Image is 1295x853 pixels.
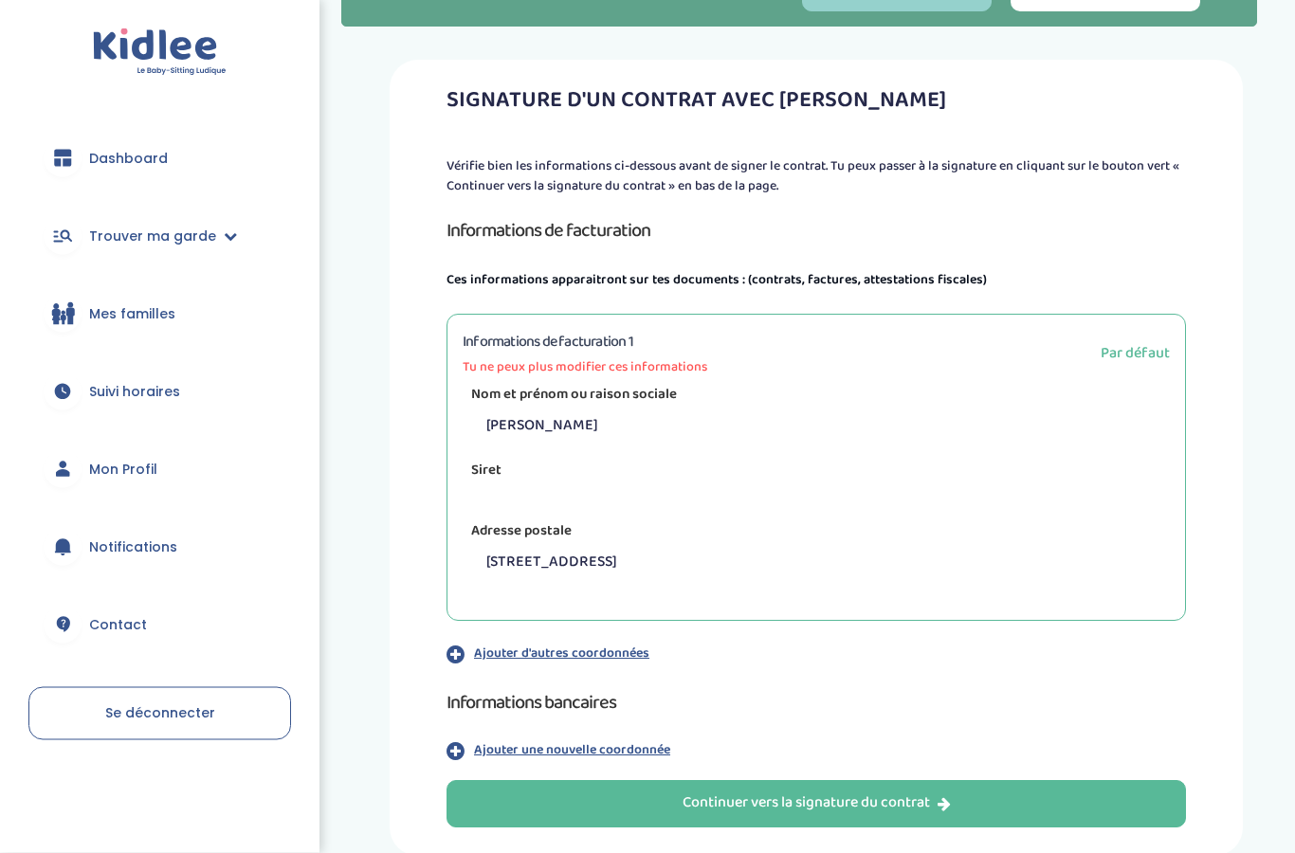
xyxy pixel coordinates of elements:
[447,216,1186,246] h1: Informations de facturation
[463,517,580,548] label: Adresse postale
[89,149,168,169] span: Dashboard
[447,157,1186,197] p: Vérifie bien les informations ci-dessous avant de signer le contrat. Tu peux passer à la signatur...
[89,227,216,246] span: Trouver ma garde
[1101,342,1170,366] span: Par défaut
[463,358,707,378] span: Tu ne peux plus modifier ces informations
[28,202,291,270] a: Trouver ma garde
[28,590,291,659] a: Contact
[474,741,670,761] p: Ajouter une nouvelle coordonnée
[89,304,175,324] span: Mes familles
[28,513,291,581] a: Notifications
[28,280,291,348] a: Mes familles
[447,644,1186,665] button: Ajouter d'autres coordonnées
[463,457,510,487] label: Siret
[447,269,1186,292] p: Ces informations apparaitront sur tes documents : (contrats, factures, attestations fiscales)
[105,703,215,722] span: Se déconnecter
[463,331,707,354] h3: Informations de facturation 1
[447,741,1186,762] button: Ajouter une nouvelle coordonnée
[447,688,1186,718] h1: Informations bancaires
[89,460,157,480] span: Mon Profil
[28,124,291,192] a: Dashboard
[477,406,1170,447] p: [PERSON_NAME]
[89,615,147,635] span: Contact
[463,381,685,411] label: Nom et prénom ou raison sociale
[28,435,291,503] a: Mon Profil
[474,644,649,664] p: Ajouter d'autres coordonnées
[447,89,1186,114] h3: SIGNATURE D'UN CONTRAT AVEC [PERSON_NAME]
[477,542,1170,584] p: [STREET_ADDRESS]
[89,537,177,557] span: Notifications
[93,28,227,77] img: logo.svg
[447,781,1186,828] button: Continuer vers la signature du contrat
[28,687,291,740] a: Se déconnecter
[28,357,291,426] a: Suivi horaires
[683,793,951,815] div: Continuer vers la signature du contrat
[89,382,180,402] span: Suivi horaires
